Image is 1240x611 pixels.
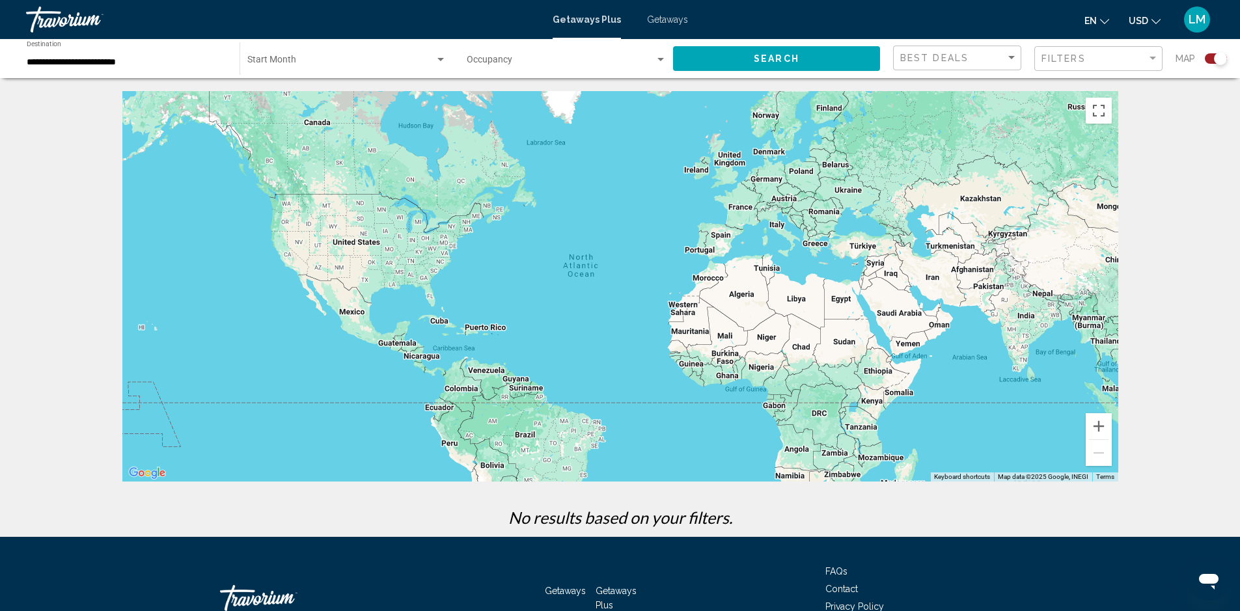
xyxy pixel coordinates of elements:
a: FAQs [825,566,847,577]
button: Change language [1084,11,1109,30]
a: Travorium [26,7,540,33]
mat-select: Sort by [900,53,1017,64]
a: Getaways Plus [596,586,637,610]
span: Map data ©2025 Google, INEGI [998,473,1088,480]
button: Keyboard shortcuts [934,472,990,482]
button: Zoom in [1086,413,1112,439]
span: en [1084,16,1097,26]
button: Toggle fullscreen view [1086,98,1112,124]
span: Map [1176,49,1195,68]
a: Open this area in Google Maps (opens a new window) [126,465,169,482]
span: LM [1189,13,1206,26]
button: User Menu [1180,6,1214,33]
span: Search [754,54,799,64]
button: Filter [1034,46,1163,72]
button: Zoom out [1086,440,1112,466]
span: USD [1129,16,1148,26]
p: No results based on your filters. [116,508,1125,527]
button: Change currency [1129,11,1161,30]
a: Getaways [647,14,688,25]
a: Terms [1096,473,1114,480]
a: Getaways Plus [553,14,621,25]
iframe: Button to launch messaging window [1188,559,1230,601]
img: Google [126,465,169,482]
span: Best Deals [900,53,969,63]
span: Filters [1041,53,1086,64]
a: Getaways [545,586,586,596]
a: Contact [825,584,858,594]
button: Search [673,46,880,70]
